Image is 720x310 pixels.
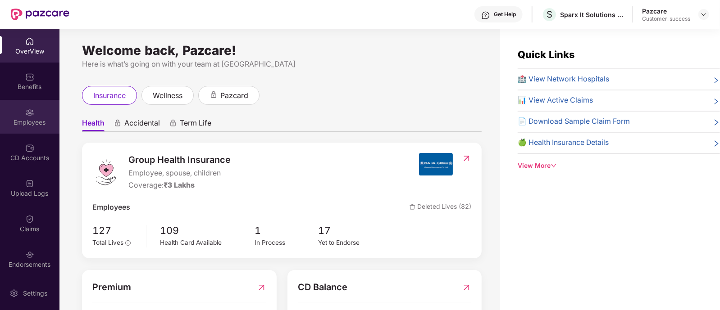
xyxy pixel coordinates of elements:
div: Settings [20,289,50,298]
img: RedirectIcon [462,154,471,163]
div: Sparx It Solutions Private Limited [560,10,623,19]
span: CD Balance [298,280,347,294]
img: svg+xml;base64,PHN2ZyBpZD0iVXBsb2FkX0xvZ3MiIGRhdGEtbmFtZT0iVXBsb2FkIExvZ3MiIHhtbG5zPSJodHRwOi8vd3... [25,179,34,188]
span: Quick Links [518,49,574,60]
span: 📊 View Active Claims [518,95,593,106]
span: 1 [255,223,318,238]
div: Coverage: [128,180,231,191]
div: animation [210,91,218,99]
div: In Process [255,238,318,248]
div: Health Card Available [160,238,255,248]
span: right [713,97,720,106]
span: right [713,139,720,148]
span: Total Lives [92,239,123,246]
div: Welcome back, Pazcare! [82,47,482,54]
img: logo [92,159,119,186]
span: right [713,76,720,85]
span: Health [82,118,105,131]
img: RedirectIcon [462,280,471,294]
span: info-circle [125,240,131,246]
div: Customer_success [642,15,690,22]
span: Term Life [180,118,211,131]
span: Deleted Lives (82) [410,202,471,213]
div: animation [114,119,122,127]
span: wellness [153,90,182,101]
span: pazcard [220,90,248,101]
span: right [713,118,720,127]
div: Yet to Endorse [318,238,381,248]
img: deleteIcon [410,204,415,210]
img: svg+xml;base64,PHN2ZyBpZD0iSG9tZSIgeG1sbnM9Imh0dHA6Ly93d3cudzMub3JnLzIwMDAvc3ZnIiB3aWR0aD0iMjAiIG... [25,37,34,46]
span: Premium [92,280,131,294]
span: 📄 Download Sample Claim Form [518,116,630,127]
span: S [547,9,552,20]
span: 109 [160,223,255,238]
img: svg+xml;base64,PHN2ZyBpZD0iRW1wbG95ZWVzIiB4bWxucz0iaHR0cDovL3d3dy53My5vcmcvMjAwMC9zdmciIHdpZHRoPS... [25,108,34,117]
img: svg+xml;base64,PHN2ZyBpZD0iSGVscC0zMngzMiIgeG1sbnM9Imh0dHA6Ly93d3cudzMub3JnLzIwMDAvc3ZnIiB3aWR0aD... [481,11,490,20]
span: ₹3 Lakhs [164,181,195,189]
div: View More [518,161,720,171]
img: svg+xml;base64,PHN2ZyBpZD0iRW5kb3JzZW1lbnRzIiB4bWxucz0iaHR0cDovL3d3dy53My5vcmcvMjAwMC9zdmciIHdpZH... [25,250,34,259]
div: animation [169,119,177,127]
img: RedirectIcon [257,280,266,294]
div: Here is what’s going on with your team at [GEOGRAPHIC_DATA] [82,58,482,70]
span: insurance [93,90,126,101]
span: down [551,162,557,169]
span: 🍏 Health Insurance Details [518,137,609,148]
span: Accidental [124,118,160,131]
span: 17 [318,223,381,238]
img: svg+xml;base64,PHN2ZyBpZD0iQmVuZWZpdHMiIHhtbG5zPSJodHRwOi8vd3d3LnczLm9yZy8yMDAwL3N2ZyIgd2lkdGg9Ij... [25,72,34,81]
span: Employees [92,202,130,213]
div: Pazcare [642,7,690,15]
img: New Pazcare Logo [11,9,69,20]
img: insurerIcon [419,153,453,175]
span: 🏥 View Network Hospitals [518,74,609,85]
span: 127 [92,223,140,238]
div: Get Help [494,11,516,18]
img: svg+xml;base64,PHN2ZyBpZD0iQ2xhaW0iIHhtbG5zPSJodHRwOi8vd3d3LnczLm9yZy8yMDAwL3N2ZyIgd2lkdGg9IjIwIi... [25,215,34,224]
img: svg+xml;base64,PHN2ZyBpZD0iQ0RfQWNjb3VudHMiIGRhdGEtbmFtZT0iQ0QgQWNjb3VudHMiIHhtbG5zPSJodHRwOi8vd3... [25,144,34,153]
span: Group Health Insurance [128,153,231,167]
img: svg+xml;base64,PHN2ZyBpZD0iRHJvcGRvd24tMzJ4MzIiIHhtbG5zPSJodHRwOi8vd3d3LnczLm9yZy8yMDAwL3N2ZyIgd2... [700,11,707,18]
img: svg+xml;base64,PHN2ZyBpZD0iU2V0dGluZy0yMHgyMCIgeG1sbnM9Imh0dHA6Ly93d3cudzMub3JnLzIwMDAvc3ZnIiB3aW... [9,289,18,298]
span: Employee, spouse, children [128,168,231,179]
